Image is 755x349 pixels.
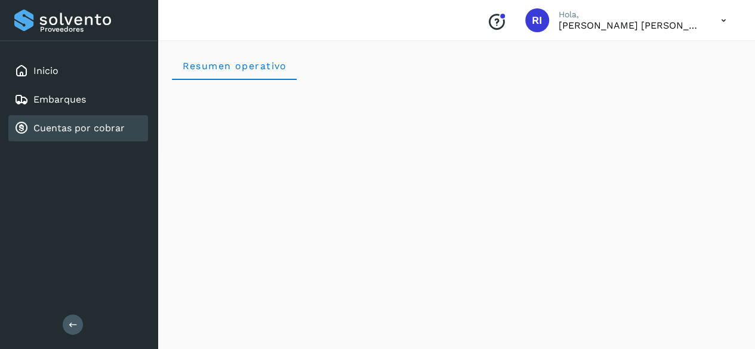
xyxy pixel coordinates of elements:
div: Inicio [8,58,148,84]
span: Resumen operativo [181,60,287,72]
div: Embarques [8,87,148,113]
a: Cuentas por cobrar [33,122,125,134]
p: Proveedores [40,25,143,33]
a: Embarques [33,94,86,105]
a: Inicio [33,65,58,76]
div: Cuentas por cobrar [8,115,148,141]
p: Hola, [559,10,702,20]
p: Renata Isabel Najar Zapien [559,20,702,31]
